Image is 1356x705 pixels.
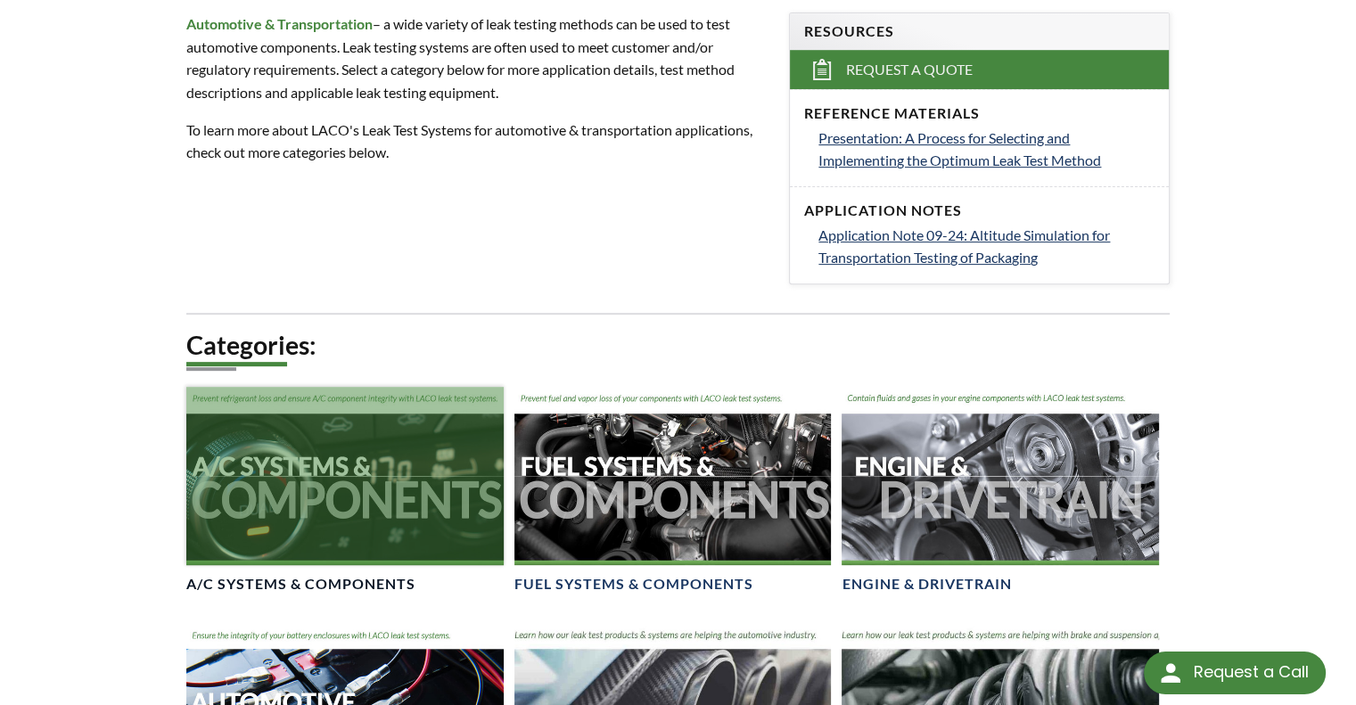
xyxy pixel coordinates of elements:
a: Application Note 09-24: Altitude Simulation for Transportation Testing of Packaging [818,224,1155,269]
h4: Reference Materials [804,104,1155,123]
div: Request a Call [1144,652,1326,694]
h4: Engine & Drivetrain [842,575,1011,594]
span: Request a Quote [846,61,973,79]
a: Engine & Drivetrain headerEngine & Drivetrain [842,387,1159,594]
a: Presentation: A Process for Selecting and Implementing the Optimum Leak Test Method [818,127,1155,172]
div: Request a Call [1193,652,1308,693]
span: Presentation: A Process for Selecting and Implementing the Optimum Leak Test Method [818,129,1101,169]
h4: Resources [804,22,1155,41]
h2: Categories: [186,329,1171,362]
span: Application Note 09-24: Altitude Simulation for Transportation Testing of Packaging [818,226,1110,266]
p: – a wide variety of leak testing methods can be used to test automotive components. Leak testing ... [186,12,768,103]
a: Request a Quote [790,50,1169,89]
a: Fuel Systems & Components headerFuel Systems & Components [514,387,832,594]
a: Header showing auto a/c buttonA/C Systems & Components [186,387,504,594]
p: To learn more about LACO's Leak Test Systems for automotive & transportation applications, check ... [186,119,768,164]
h4: Fuel Systems & Components [514,575,753,594]
img: round button [1156,659,1185,687]
h4: A/C Systems & Components [186,575,415,594]
strong: Automotive & Transportation [186,15,373,32]
h4: Application Notes [804,201,1155,220]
